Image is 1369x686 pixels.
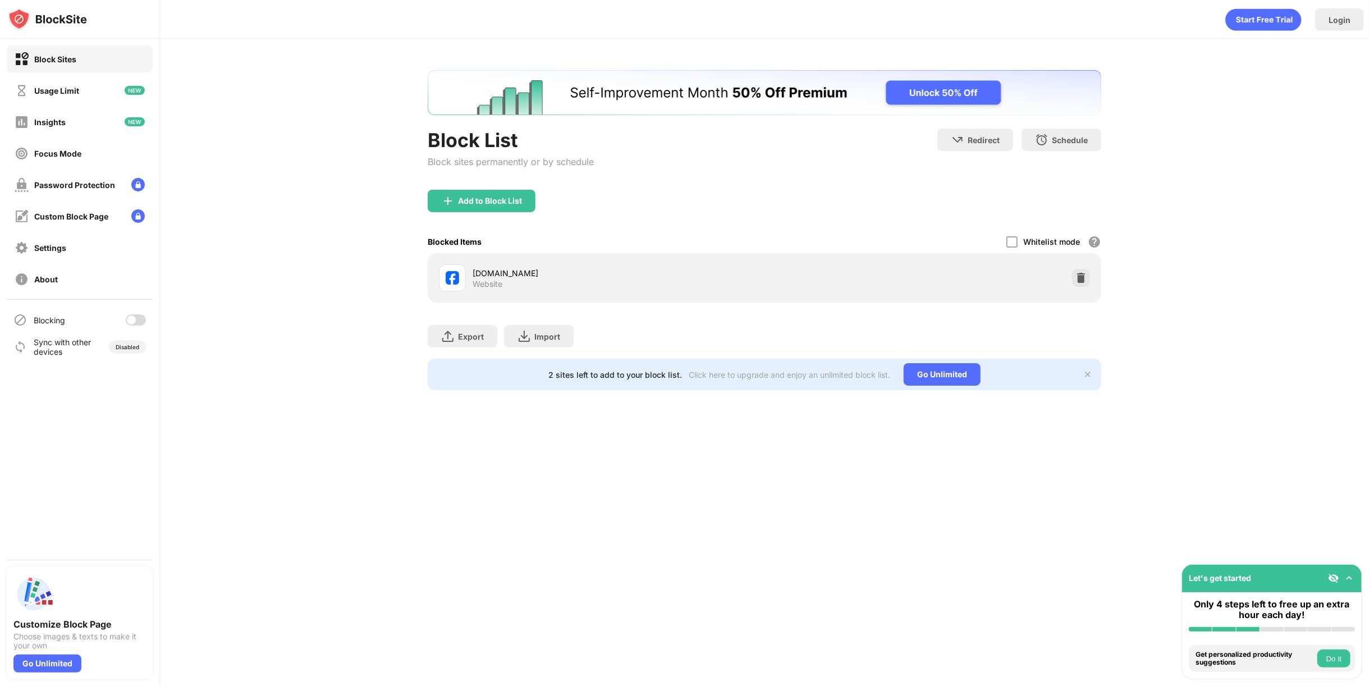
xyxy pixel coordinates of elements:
div: Redirect [968,135,1000,145]
img: settings-off.svg [15,241,29,255]
img: block-on.svg [15,52,29,66]
img: new-icon.svg [125,117,145,126]
div: Add to Block List [458,196,522,205]
div: Import [534,332,560,341]
div: Password Protection [34,180,115,190]
div: Block sites permanently or by schedule [428,156,594,167]
img: insights-off.svg [15,115,29,129]
img: focus-off.svg [15,147,29,161]
div: Focus Mode [34,149,81,158]
img: eye-not-visible.svg [1328,573,1339,584]
img: new-icon.svg [125,86,145,95]
div: 2 sites left to add to your block list. [548,370,682,379]
div: animation [1225,8,1302,31]
img: logo-blocksite.svg [8,8,87,30]
img: password-protection-off.svg [15,178,29,192]
div: Get personalized productivity suggestions [1196,651,1315,667]
img: customize-block-page-off.svg [15,209,29,223]
img: about-off.svg [15,272,29,286]
img: blocking-icon.svg [13,313,27,327]
div: Let's get started [1189,573,1251,583]
div: Export [458,332,484,341]
div: Custom Block Page [34,212,108,221]
div: Blocked Items [428,237,482,246]
div: Sync with other devices [34,337,91,356]
img: push-custom-page.svg [13,574,54,614]
img: x-button.svg [1083,370,1092,379]
div: Block Sites [34,54,76,64]
div: Blocking [34,315,65,325]
div: Go Unlimited [13,655,81,673]
div: Only 4 steps left to free up an extra hour each day! [1189,599,1355,620]
img: favicons [446,271,459,285]
div: Block List [428,129,594,152]
div: Customize Block Page [13,619,146,630]
div: Go Unlimited [904,363,981,386]
div: Click here to upgrade and enjoy an unlimited block list. [689,370,890,379]
div: Schedule [1052,135,1088,145]
button: Do it [1317,650,1350,667]
iframe: Banner [428,70,1101,115]
img: lock-menu.svg [131,178,145,191]
img: sync-icon.svg [13,340,27,354]
img: time-usage-off.svg [15,84,29,98]
div: Disabled [116,344,139,350]
div: [DOMAIN_NAME] [473,267,764,279]
img: omni-setup-toggle.svg [1344,573,1355,584]
div: Choose images & texts to make it your own [13,632,146,650]
div: Whitelist mode [1023,237,1080,246]
div: Settings [34,243,66,253]
div: Insights [34,117,66,127]
div: Website [473,279,502,289]
div: About [34,275,58,284]
div: Usage Limit [34,86,79,95]
img: lock-menu.svg [131,209,145,223]
div: Login [1329,15,1350,25]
